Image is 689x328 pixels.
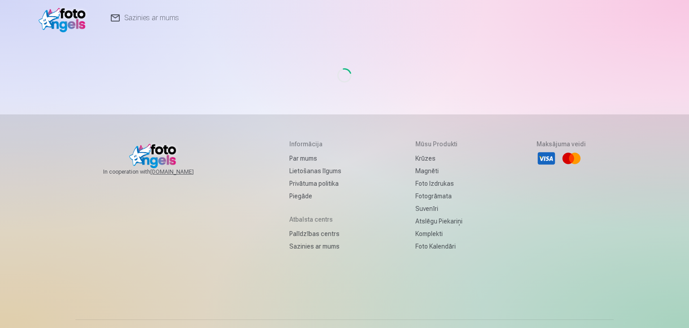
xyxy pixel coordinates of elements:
a: Par mums [289,152,341,165]
a: Piegāde [289,190,341,202]
a: Foto izdrukas [415,177,462,190]
span: In cooperation with [103,168,215,175]
a: Lietošanas līgums [289,165,341,177]
a: Suvenīri [415,202,462,215]
a: Magnēti [415,165,462,177]
h5: Informācija [289,140,341,149]
li: Mastercard [562,149,581,168]
img: /v1 [39,4,90,32]
h5: Maksājuma veidi [536,140,586,149]
h5: Mūsu produkti [415,140,462,149]
a: Krūzes [415,152,462,165]
li: Visa [536,149,556,168]
a: Fotogrāmata [415,190,462,202]
a: Atslēgu piekariņi [415,215,462,227]
a: Komplekti [415,227,462,240]
a: Sazinies ar mums [289,240,341,253]
a: Palīdzības centrs [289,227,341,240]
a: Foto kalendāri [415,240,462,253]
h5: Atbalsta centrs [289,215,341,224]
a: [DOMAIN_NAME] [150,168,215,175]
a: Privātuma politika [289,177,341,190]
